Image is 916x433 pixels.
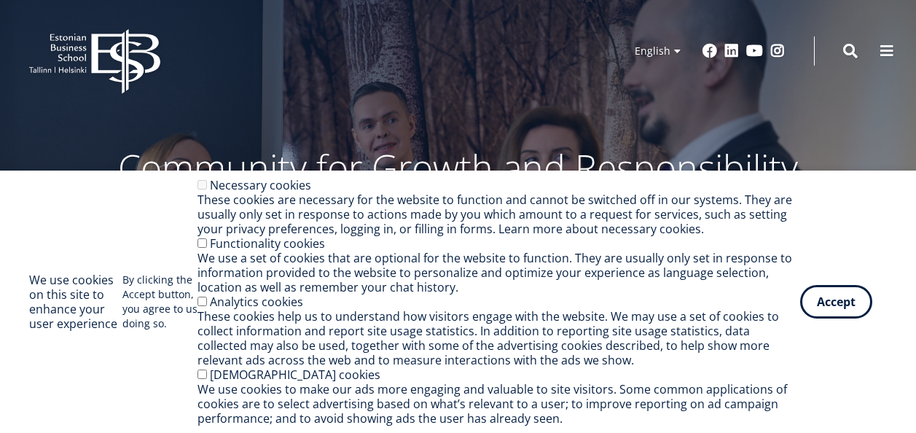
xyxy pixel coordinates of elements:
label: [DEMOGRAPHIC_DATA] cookies [210,367,380,383]
div: These cookies are necessary for the website to function and cannot be switched off in our systems... [197,192,800,236]
a: Linkedin [724,44,739,58]
div: We use cookies to make our ads more engaging and valuable to site visitors. Some common applicati... [197,382,800,426]
div: We use a set of cookies that are optional for the website to function. They are usually only set ... [197,251,800,294]
label: Necessary cookies [210,177,311,193]
p: By clicking the Accept button, you agree to us doing so. [122,273,198,331]
button: Accept [800,285,872,319]
label: Functionality cookies [210,235,325,251]
h2: We use cookies on this site to enhance your user experience [29,273,122,331]
a: Youtube [746,44,763,58]
a: Facebook [702,44,717,58]
a: Instagram [770,44,785,58]
label: Analytics cookies [210,294,303,310]
p: Community for Growth and Responsibility [72,146,845,190]
div: These cookies help us to understand how visitors engage with the website. We may use a set of coo... [197,309,800,367]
